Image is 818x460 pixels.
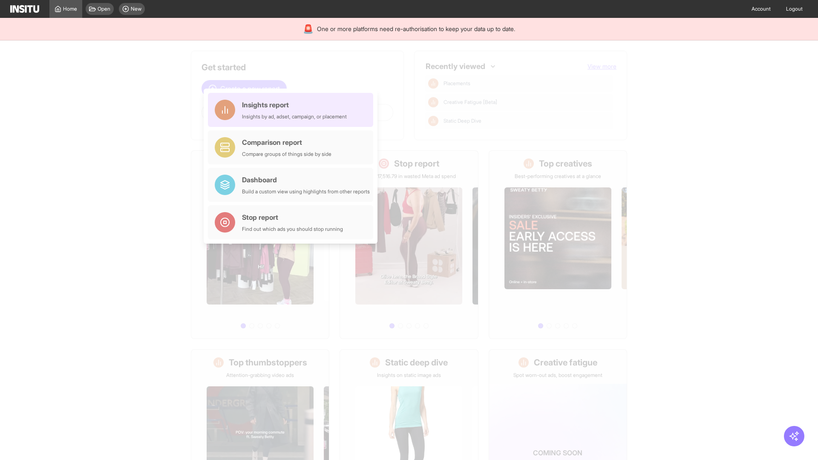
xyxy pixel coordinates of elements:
[242,226,343,233] div: Find out which ads you should stop running
[242,151,331,158] div: Compare groups of things side by side
[242,100,347,110] div: Insights report
[98,6,110,12] span: Open
[131,6,141,12] span: New
[242,175,370,185] div: Dashboard
[63,6,77,12] span: Home
[242,137,331,147] div: Comparison report
[317,25,515,33] span: One or more platforms need re-authorisation to keep your data up to date.
[303,23,314,35] div: 🚨
[242,212,343,222] div: Stop report
[10,5,39,13] img: Logo
[242,188,370,195] div: Build a custom view using highlights from other reports
[242,113,347,120] div: Insights by ad, adset, campaign, or placement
